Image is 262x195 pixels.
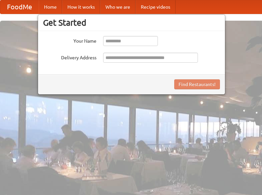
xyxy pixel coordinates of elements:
[43,53,96,61] label: Delivery Address
[0,0,39,14] a: FoodMe
[39,0,62,14] a: Home
[174,79,220,89] button: Find Restaurants!
[136,0,176,14] a: Recipe videos
[43,18,220,28] h3: Get Started
[62,0,100,14] a: How it works
[100,0,136,14] a: Who we are
[43,36,96,44] label: Your Name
